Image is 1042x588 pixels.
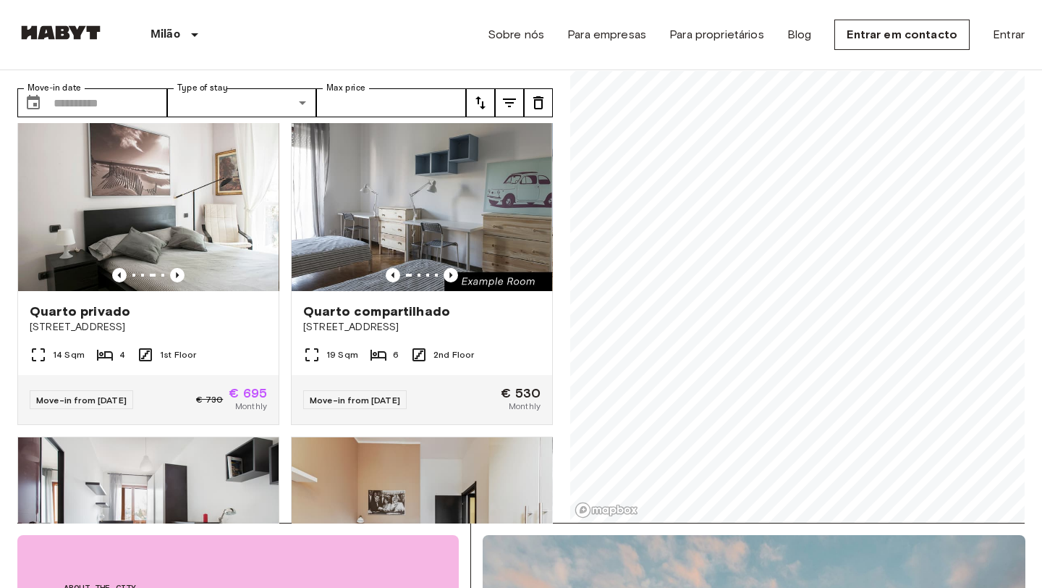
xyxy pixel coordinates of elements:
[326,348,358,361] span: 19 Sqm
[36,395,127,406] span: Move-in from [DATE]
[229,387,267,400] span: € 695
[495,88,524,117] button: tune
[303,303,450,320] span: Quarto compartilhado
[501,387,541,400] span: € 530
[291,117,553,425] a: Marketing picture of unit IT-14-029-003-04HPrevious imagePrevious imageQuarto compartilhado[STREE...
[292,117,552,291] img: Marketing picture of unit IT-14-029-003-04H
[386,268,400,282] button: Previous image
[393,348,399,361] span: 6
[160,348,196,361] span: 1st Floor
[17,117,279,425] a: Previous imagePrevious imageQuarto privado[STREET_ADDRESS]14 Sqm41st FloorMove-in from [DATE]€ 73...
[18,117,279,291] img: Marketing picture of unit IT-14-022-001-03H
[570,4,1025,523] canvas: Map
[303,320,541,335] span: [STREET_ADDRESS]
[787,26,812,43] a: Blog
[235,400,267,413] span: Monthly
[17,25,104,40] img: Habyt
[19,88,48,117] button: Choose date
[177,82,228,94] label: Type of stay
[433,348,474,361] span: 2nd Floor
[151,26,180,43] p: Milão
[509,400,541,413] span: Monthly
[326,82,365,94] label: Max price
[30,320,267,335] span: [STREET_ADDRESS]
[444,268,458,282] button: Previous image
[669,26,764,43] a: Para proprietários
[466,88,495,117] button: tune
[567,26,646,43] a: Para empresas
[30,303,130,320] span: Quarto privado
[488,26,544,43] a: Sobre nós
[27,82,81,94] label: Move-in date
[119,348,125,361] span: 4
[170,268,185,282] button: Previous image
[993,26,1025,43] a: Entrar
[524,88,553,117] button: tune
[310,395,400,406] span: Move-in from [DATE]
[575,502,638,518] a: Mapbox logo
[834,20,970,50] a: Entrar em contacto
[112,268,127,282] button: Previous image
[196,393,223,406] span: € 730
[53,348,85,361] span: 14 Sqm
